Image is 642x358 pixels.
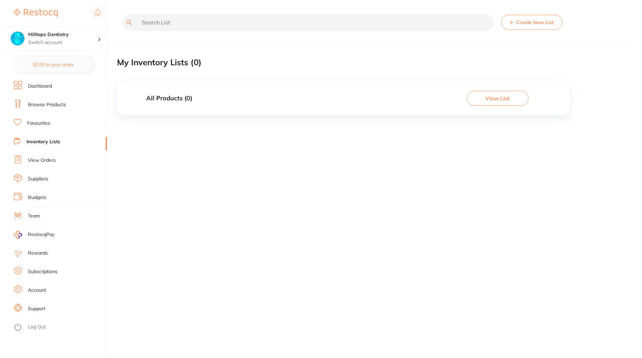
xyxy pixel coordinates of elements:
a: Team [28,213,40,220]
img: RestocqPay [14,231,22,239]
a: Restocq Logo [14,5,58,21]
img: Hilltops Dentistry [11,32,24,45]
a: Favourites [27,120,50,127]
input: Search List [122,14,494,31]
a: Inventory Lists [26,138,60,145]
a: Support [28,305,45,312]
a: View Orders [28,157,56,164]
a: Subscriptions [28,268,57,275]
p: Switch account [28,39,98,46]
button: Log Out [14,322,105,333]
a: Log Out [28,324,46,331]
a: Rewards [28,250,48,257]
h2: My Inventory Lists ( 0 ) [117,58,202,67]
button: View List [467,91,529,106]
a: RestocqPay [14,231,54,239]
button: Create New List [501,15,563,30]
h4: Hilltops Dentistry [28,31,98,38]
h3: All Products ( 0 ) [146,95,192,102]
a: Dashboard [28,83,52,90]
a: Account [28,287,46,294]
img: Restocq Logo [14,9,58,17]
a: Suppliers [28,176,48,182]
span: RestocqPay [28,231,54,238]
button: $0.00 in your order [14,56,93,73]
a: Browse Products [28,101,66,108]
a: Budgets [28,194,46,201]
